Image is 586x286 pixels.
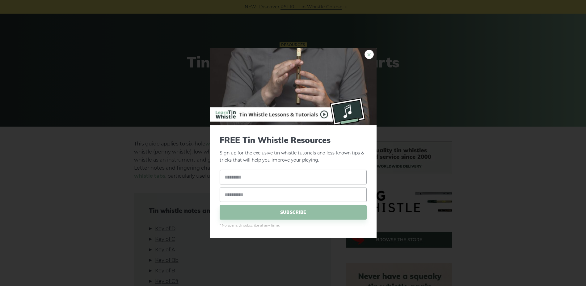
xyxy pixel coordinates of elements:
img: Tin Whistle Buying Guide Preview [210,48,377,125]
span: * No spam. Unsubscribe at any time. [220,223,367,228]
p: Sign up for the exclusive tin whistle tutorials and less-known tips & tricks that will help you i... [220,135,367,164]
span: FREE Tin Whistle Resources [220,135,367,145]
span: SUBSCRIBE [220,205,367,219]
a: × [365,50,374,59]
